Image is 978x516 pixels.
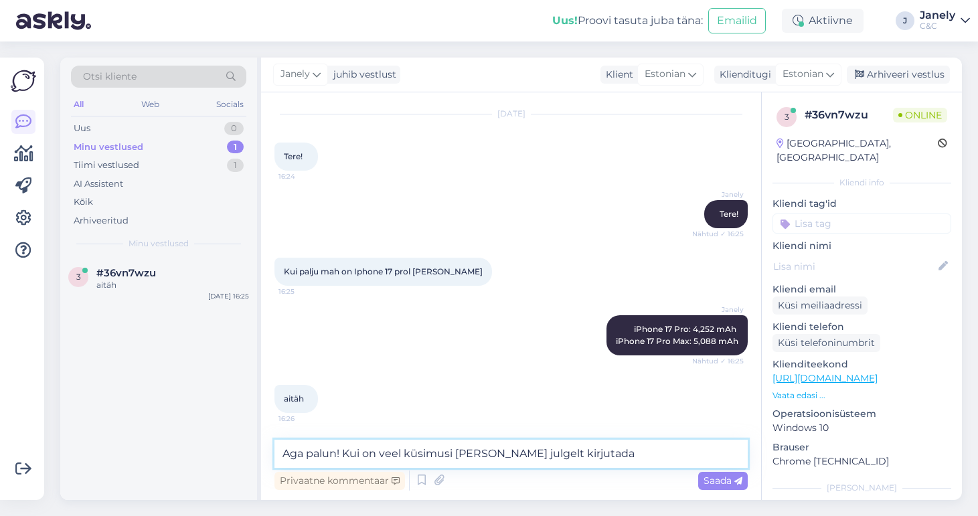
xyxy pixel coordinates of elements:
p: Vaata edasi ... [772,390,951,402]
a: [URL][DOMAIN_NAME] [772,372,878,384]
span: Online [893,108,947,122]
span: Nähtud ✓ 16:25 [692,229,744,239]
div: J [896,11,914,30]
div: # 36vn7wzu [805,107,893,123]
div: C&C [920,21,955,31]
div: 1 [227,159,244,172]
div: Küsi telefoninumbrit [772,334,880,352]
div: 1 [227,141,244,154]
div: Arhiveeri vestlus [847,66,950,84]
div: [DATE] 16:25 [208,291,249,301]
span: Minu vestlused [129,238,189,250]
span: Tere! [720,209,738,219]
div: Janely [920,10,955,21]
span: 16:24 [278,171,329,181]
div: Uus [74,122,90,135]
span: #36vn7wzu [96,267,156,279]
p: Operatsioonisüsteem [772,407,951,421]
div: Arhiveeritud [74,214,129,228]
span: Saada [704,475,742,487]
span: Otsi kliente [83,70,137,84]
div: Kliendi info [772,177,951,189]
b: Uus! [552,14,578,27]
div: Tiimi vestlused [74,159,139,172]
div: Kõik [74,195,93,209]
span: iPhone 17 Pro: 4,252 mAh iPhone 17 Pro Max: 5,088 mAh [616,324,738,346]
div: 0 [224,122,244,135]
div: Küsi meiliaadressi [772,296,868,315]
span: Janely [694,305,744,315]
span: Janely [694,189,744,199]
span: 16:26 [278,414,329,424]
div: [PERSON_NAME] [772,482,951,494]
div: Proovi tasuta juba täna: [552,13,703,29]
div: juhib vestlust [328,68,396,82]
span: Nähtud ✓ 16:25 [692,356,744,366]
div: All [71,96,86,113]
p: Klienditeekond [772,357,951,371]
p: Kliendi telefon [772,320,951,334]
p: Brauser [772,440,951,454]
div: [DATE] [274,108,748,120]
div: AI Assistent [74,177,123,191]
div: Privaatne kommentaar [274,472,405,490]
a: JanelyC&C [920,10,970,31]
span: Kui palju mah on Iphone 17 prol [PERSON_NAME] [284,266,483,276]
button: Emailid [708,8,766,33]
input: Lisa tag [772,213,951,234]
div: [GEOGRAPHIC_DATA], [GEOGRAPHIC_DATA] [777,137,938,165]
span: Tere! [284,151,303,161]
p: Kliendi tag'id [772,197,951,211]
textarea: Aga palun! Kui on veel küsimusi [PERSON_NAME] julgelt kirjutada [274,440,748,468]
div: Klient [600,68,633,82]
div: Klienditugi [714,68,771,82]
div: Minu vestlused [74,141,143,154]
span: 3 [785,112,789,122]
input: Lisa nimi [773,259,936,274]
span: 3 [76,272,81,282]
div: Web [139,96,162,113]
div: Socials [214,96,246,113]
p: Kliendi email [772,282,951,296]
span: Janely [280,67,310,82]
div: Aktiivne [782,9,864,33]
p: Kliendi nimi [772,239,951,253]
p: Chrome [TECHNICAL_ID] [772,454,951,468]
span: Estonian [783,67,823,82]
span: Estonian [645,67,685,82]
p: Windows 10 [772,421,951,435]
img: Askly Logo [11,68,36,94]
div: aitäh [96,279,249,291]
span: aitäh [284,394,304,404]
span: 16:25 [278,286,329,296]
